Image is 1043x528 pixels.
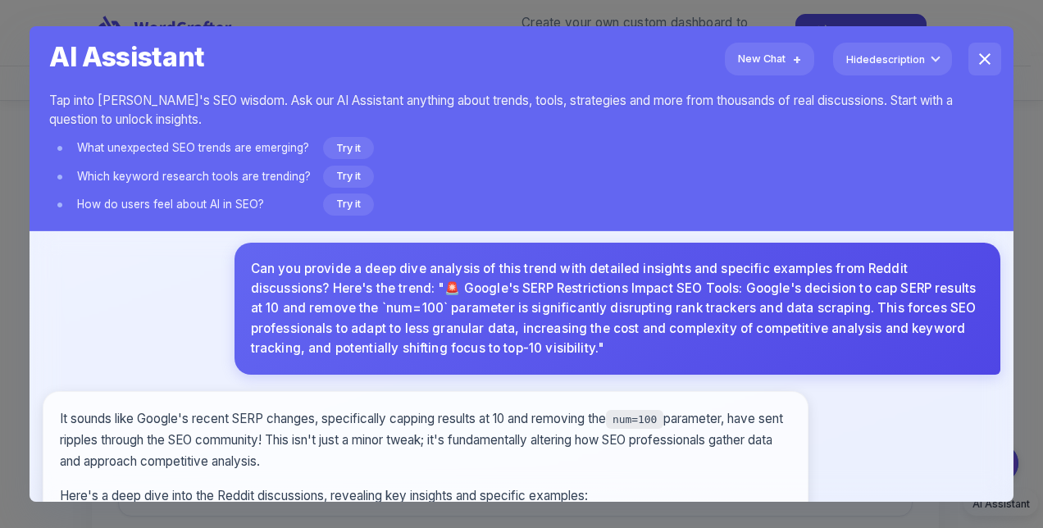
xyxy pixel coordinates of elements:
button: New Chat [725,43,814,75]
code: num=100 [606,410,663,429]
span: What unexpected SEO trends are emerging? [77,140,323,156]
span: How do users feel about AI in SEO? [77,197,323,212]
p: It sounds like Google's recent SERP changes, specifically capping results at 10 and removing the ... [60,408,791,472]
span: New Chat [738,50,786,68]
button: Try it [323,193,374,216]
button: Try it [323,137,374,159]
span: Which keyword research tools are trending? [77,169,323,184]
p: Here's a deep dive into the Reddit discussions, revealing key insights and specific examples: [60,485,791,507]
button: Hidedescription [833,43,952,75]
button: Try it [323,166,374,188]
p: Tap into [PERSON_NAME]'s SEO wisdom. Ask our AI Assistant anything about trends, tools, strategie... [49,92,994,130]
button: close [968,43,1001,75]
h5: AI Assistant [49,33,994,75]
span: Hide description [846,51,925,68]
p: Can you provide a deep dive analysis of this trend with detailed insights and specific examples f... [251,259,984,359]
